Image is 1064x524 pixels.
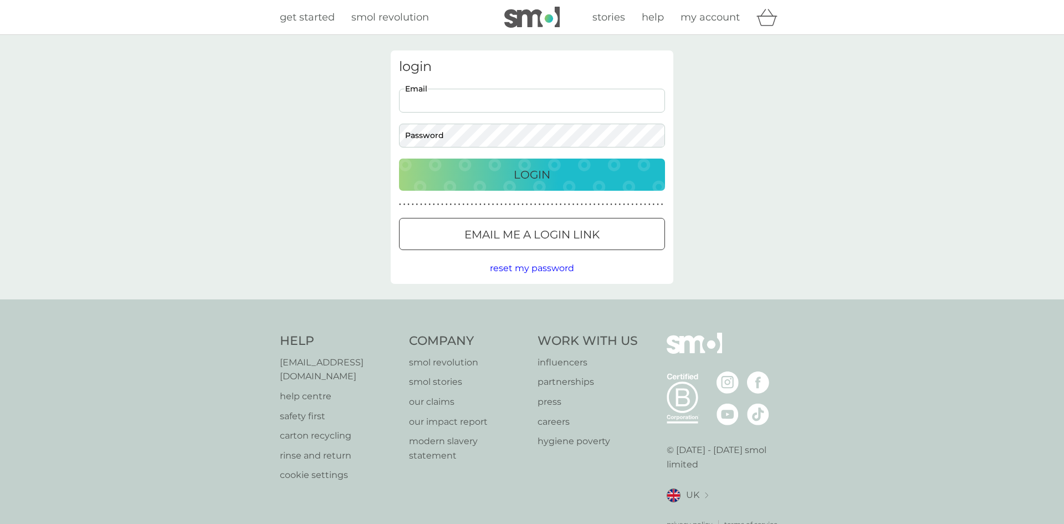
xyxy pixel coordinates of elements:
[619,202,621,207] p: ●
[351,9,429,26] a: smol revolution
[490,261,574,276] button: reset my password
[409,355,527,370] a: smol revolution
[280,468,398,482] a: cookie settings
[661,202,663,207] p: ●
[504,7,560,28] img: smol
[409,395,527,409] a: our claims
[458,202,461,207] p: ●
[409,434,527,462] a: modern slavery statement
[441,202,443,207] p: ●
[433,202,435,207] p: ●
[521,202,524,207] p: ●
[280,429,398,443] a: carton recycling
[547,202,549,207] p: ●
[500,202,503,207] p: ●
[717,372,739,394] img: visit the smol Instagram page
[446,202,448,207] p: ●
[747,372,769,394] img: visit the smol Facebook page
[409,375,527,389] p: smol stories
[642,9,664,26] a: help
[280,409,398,424] a: safety first
[539,202,541,207] p: ●
[538,375,638,389] p: partnerships
[640,202,642,207] p: ●
[437,202,439,207] p: ●
[623,202,625,207] p: ●
[399,218,665,250] button: Email me a login link
[538,355,638,370] p: influencers
[653,202,655,207] p: ●
[667,443,785,471] p: © [DATE] - [DATE] smol limited
[454,202,456,207] p: ●
[538,434,638,449] a: hygiene poverty
[606,202,608,207] p: ●
[530,202,532,207] p: ●
[505,202,507,207] p: ●
[644,202,646,207] p: ●
[538,415,638,429] a: careers
[551,202,554,207] p: ●
[756,6,784,28] div: basket
[610,202,612,207] p: ●
[416,202,418,207] p: ●
[747,403,769,425] img: visit the smol Tiktok page
[592,11,625,23] span: stories
[568,202,570,207] p: ●
[518,202,520,207] p: ●
[564,202,566,207] p: ●
[597,202,600,207] p: ●
[479,202,482,207] p: ●
[280,355,398,384] a: [EMAIL_ADDRESS][DOMAIN_NAME]
[667,489,681,502] img: UK flag
[543,202,545,207] p: ●
[403,202,406,207] p: ●
[681,9,740,26] a: my account
[581,202,583,207] p: ●
[667,333,722,370] img: smol
[280,389,398,404] a: help centre
[280,449,398,463] a: rinse and return
[280,11,335,23] span: get started
[657,202,659,207] p: ●
[475,202,477,207] p: ●
[576,202,579,207] p: ●
[399,59,665,75] h3: login
[280,333,398,350] h4: Help
[594,202,596,207] p: ●
[686,488,699,502] span: UK
[462,202,464,207] p: ●
[631,202,633,207] p: ●
[428,202,431,207] p: ●
[513,202,515,207] p: ●
[602,202,604,207] p: ●
[492,202,494,207] p: ●
[409,333,527,350] h4: Company
[705,492,708,498] img: select a new location
[399,202,401,207] p: ●
[471,202,473,207] p: ●
[572,202,575,207] p: ●
[399,159,665,191] button: Login
[424,202,427,207] p: ●
[467,202,469,207] p: ●
[642,11,664,23] span: help
[538,333,638,350] h4: Work With Us
[636,202,638,207] p: ●
[534,202,536,207] p: ●
[409,415,527,429] a: our impact report
[484,202,486,207] p: ●
[450,202,452,207] p: ●
[420,202,422,207] p: ●
[592,9,625,26] a: stories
